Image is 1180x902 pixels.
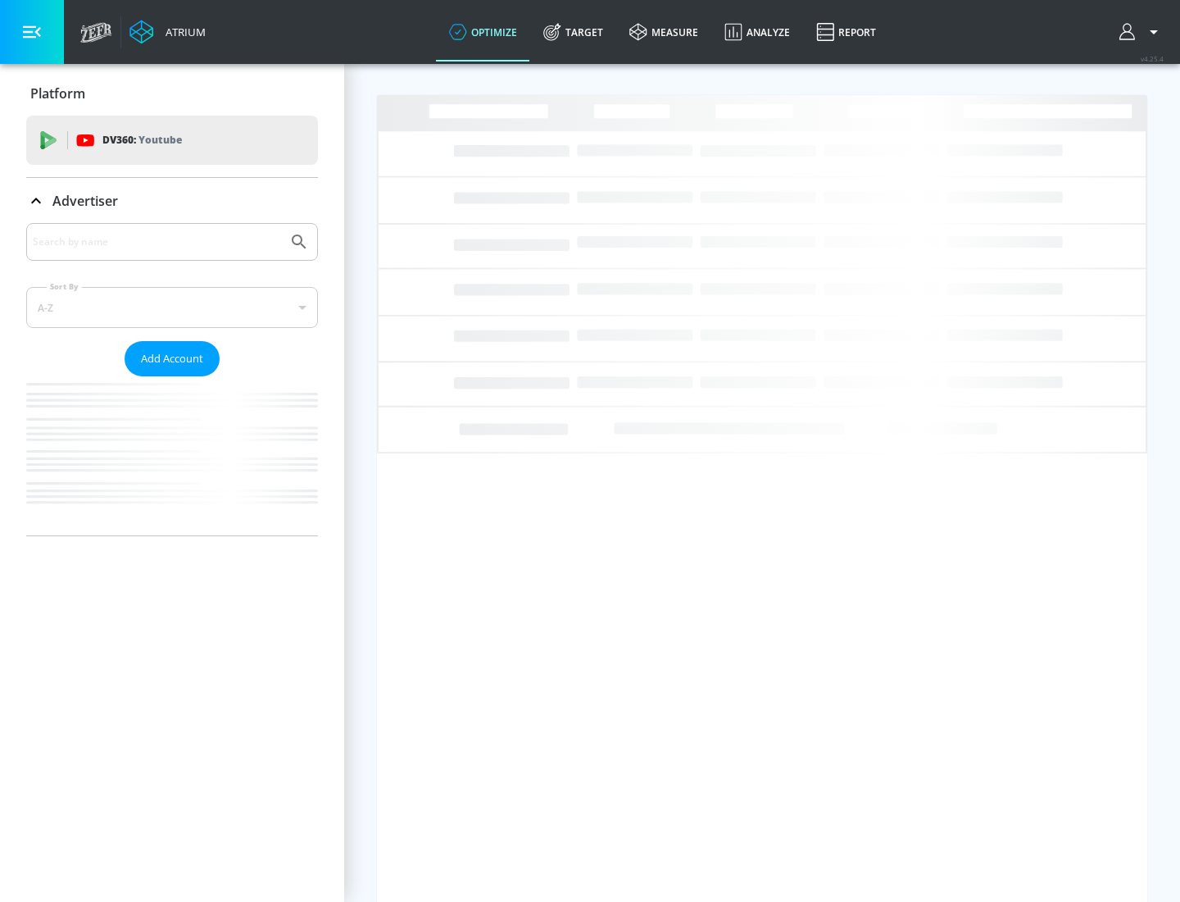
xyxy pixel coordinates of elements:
div: Atrium [159,25,206,39]
p: Platform [30,84,85,102]
div: Advertiser [26,223,318,535]
a: Report [803,2,889,61]
div: Platform [26,71,318,116]
span: Add Account [141,349,203,368]
a: measure [616,2,711,61]
input: Search by name [33,231,281,253]
p: DV360: [102,131,182,149]
a: Atrium [129,20,206,44]
div: Advertiser [26,178,318,224]
a: Analyze [711,2,803,61]
p: Advertiser [52,192,118,210]
span: v 4.25.4 [1141,54,1164,63]
div: A-Z [26,287,318,328]
button: Add Account [125,341,220,376]
div: DV360: Youtube [26,116,318,165]
p: Youtube [138,131,182,148]
label: Sort By [47,281,82,292]
a: optimize [436,2,530,61]
nav: list of Advertiser [26,376,318,535]
a: Target [530,2,616,61]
